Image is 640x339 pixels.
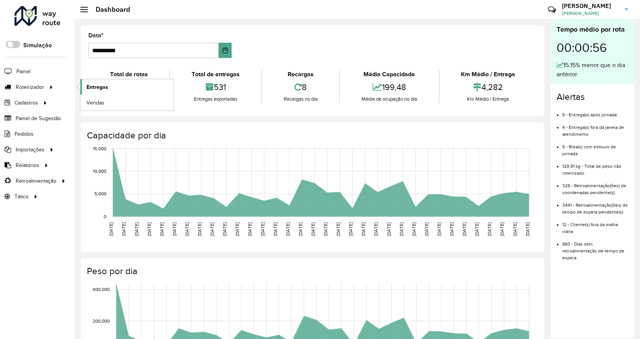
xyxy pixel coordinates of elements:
[424,222,429,236] text: [DATE]
[159,222,164,236] text: [DATE]
[16,114,61,122] span: Painel de Sugestão
[87,266,537,277] h4: Peso por dia
[264,70,337,79] div: Recargas
[264,95,337,103] div: Recargas no dia
[121,222,126,236] text: [DATE]
[557,61,628,79] div: 15,15% menor que o dia anterior
[562,2,619,10] h3: [PERSON_NAME]
[80,95,174,110] a: Vendas
[94,191,106,196] text: 5,000
[442,70,535,79] div: Km Médio / Entrega
[16,177,56,185] span: Retroalimentação
[285,222,290,236] text: [DATE]
[93,287,110,292] text: 400,000
[235,222,240,236] text: [DATE]
[109,222,114,236] text: [DATE]
[348,222,353,236] text: [DATE]
[442,79,535,95] div: 4,282
[562,138,628,157] li: 5 - Rota(s) com estouro de jornada
[93,169,106,174] text: 10,000
[86,99,104,107] span: Vendas
[336,222,341,236] text: [DATE]
[562,157,628,177] li: 129,91 kg - Total de peso não roteirizado
[260,222,265,236] text: [DATE]
[184,222,189,236] text: [DATE]
[90,70,167,79] div: Total de rotas
[386,222,391,236] text: [DATE]
[449,222,454,236] text: [DATE]
[16,161,39,169] span: Relatórios
[172,70,259,79] div: Total de entregas
[23,41,52,50] label: Simulação
[14,99,38,107] span: Cadastros
[87,130,537,141] h4: Capacidade por dia
[525,222,530,236] text: [DATE]
[310,222,315,236] text: [DATE]
[93,318,110,323] text: 200,000
[219,43,232,58] button: Choose Date
[86,83,108,91] span: Entregas
[557,24,628,35] div: Tempo médio por rota
[80,79,174,95] a: Entregas
[197,222,202,236] text: [DATE]
[247,222,252,236] text: [DATE]
[437,222,442,236] text: [DATE]
[499,222,504,236] text: [DATE]
[264,79,337,95] div: 8
[544,2,560,18] a: Contato Rápido
[562,10,619,17] span: [PERSON_NAME]
[562,106,628,118] li: 5 - Entrega(s) após jornada
[342,79,437,95] div: 199,48
[14,193,29,201] span: Tático
[512,222,517,236] text: [DATE]
[323,222,328,236] text: [DATE]
[557,92,628,103] h4: Alertas
[14,130,34,138] span: Pedidos
[273,222,278,236] text: [DATE]
[342,95,437,103] div: Média de ocupação no dia
[562,177,628,196] li: 326 - Retroalimentação(ões) de coordenadas pendente(s)
[16,67,30,76] span: Painel
[210,222,214,236] text: [DATE]
[557,35,628,61] div: 00:00:56
[222,222,227,236] text: [DATE]
[442,95,535,103] div: Km Médio / Entrega
[487,222,492,236] text: [DATE]
[172,95,259,103] div: Entregas exportadas
[16,83,44,91] span: Roteirizador
[88,31,104,40] label: Data
[411,222,416,236] text: [DATE]
[562,235,628,261] li: 683 - Dias sem retroalimentação de tempo de espera
[399,222,404,236] text: [DATE]
[298,222,303,236] text: [DATE]
[474,222,479,236] text: [DATE]
[342,70,437,79] div: Média Capacidade
[88,5,130,14] h2: Dashboard
[93,146,106,151] text: 15,000
[134,222,139,236] text: [DATE]
[361,222,366,236] text: [DATE]
[562,215,628,235] li: 12 - Cliente(s) fora da malha viária
[147,222,152,236] text: [DATE]
[172,222,177,236] text: [DATE]
[104,214,106,219] text: 0
[462,222,467,236] text: [DATE]
[16,146,45,154] span: Importações
[562,196,628,215] li: 3441 - Retroalimentação(ões) de tempo de espera pendente(s)
[562,118,628,138] li: 4 - Entrega(s) fora da janela de atendimento
[373,222,378,236] text: [DATE]
[172,79,259,95] div: 531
